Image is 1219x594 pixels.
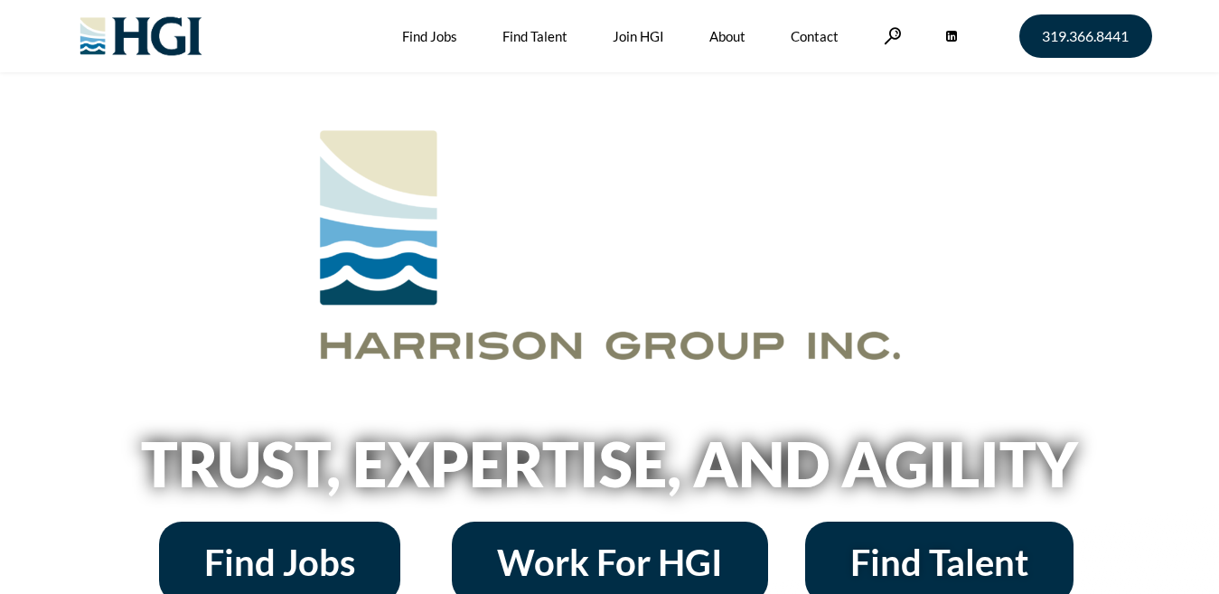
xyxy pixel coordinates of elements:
[204,544,355,580] span: Find Jobs
[1042,29,1129,43] span: 319.366.8441
[1019,14,1152,58] a: 319.366.8441
[850,544,1028,580] span: Find Talent
[497,544,723,580] span: Work For HGI
[884,27,902,44] a: Search
[95,433,1125,495] h2: Trust, Expertise, and Agility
